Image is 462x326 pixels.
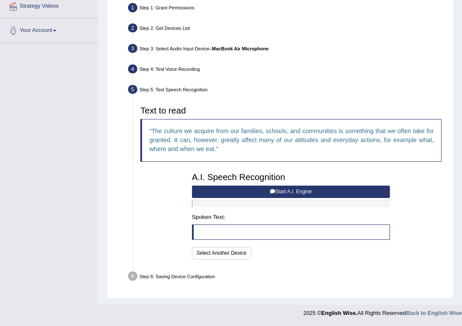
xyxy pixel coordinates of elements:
h3: Text to read [140,106,442,115]
h4: Spoken Text: [192,214,390,221]
strong: English Wise. [321,310,357,316]
a: Back to English Wise [406,310,462,316]
a: Your Account [0,19,98,40]
q: The culture we acquire from our families, schools, and communities is something that we often tak... [149,128,434,153]
div: Step 2: Get Devices List [125,21,450,37]
button: Select Another Device [192,247,251,259]
div: Step 6: Saving Device Configuration [125,269,450,285]
div: 2025 © All Rights Reserved [303,305,462,317]
div: Step 5: Test Speech Recognition [125,83,450,99]
h3: A.I. Speech Recognition [192,172,390,182]
span: – [209,46,269,51]
button: Start A.I. Engine [192,186,390,198]
div: Step 3: Select Audio Input Device [125,42,450,58]
div: Step 4: Test Voice Recording [125,62,450,78]
b: MacBook Air Microphone [212,46,269,51]
div: Step 1: Grant Permissions [125,1,450,17]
